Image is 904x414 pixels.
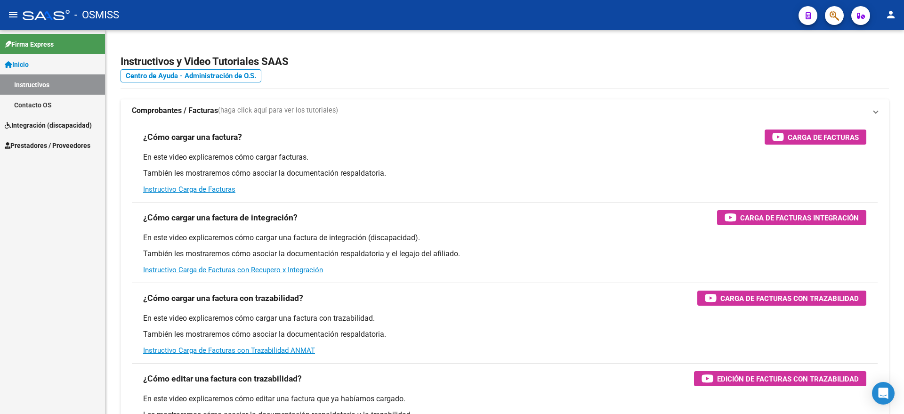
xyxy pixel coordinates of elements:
button: Carga de Facturas con Trazabilidad [697,291,866,306]
p: En este video explicaremos cómo cargar una factura de integración (discapacidad). [143,233,866,243]
div: Open Intercom Messenger [872,382,895,405]
button: Carga de Facturas [765,130,866,145]
span: Integración (discapacidad) [5,120,92,130]
span: Firma Express [5,39,54,49]
h3: ¿Cómo editar una factura con trazabilidad? [143,372,302,385]
mat-expansion-panel-header: Comprobantes / Facturas(haga click aquí para ver los tutoriales) [121,99,889,122]
a: Instructivo Carga de Facturas con Trazabilidad ANMAT [143,346,315,355]
span: - OSMISS [74,5,119,25]
span: (haga click aquí para ver los tutoriales) [218,106,338,116]
mat-icon: person [885,9,896,20]
span: Carga de Facturas Integración [740,212,859,224]
mat-icon: menu [8,9,19,20]
p: En este video explicaremos cómo cargar una factura con trazabilidad. [143,313,866,324]
span: Carga de Facturas [788,131,859,143]
p: En este video explicaremos cómo cargar facturas. [143,152,866,162]
h3: ¿Cómo cargar una factura con trazabilidad? [143,292,303,305]
h3: ¿Cómo cargar una factura de integración? [143,211,298,224]
p: También les mostraremos cómo asociar la documentación respaldatoria. [143,329,866,340]
button: Edición de Facturas con Trazabilidad [694,371,866,386]
span: Edición de Facturas con Trazabilidad [717,373,859,385]
p: También les mostraremos cómo asociar la documentación respaldatoria. [143,168,866,179]
a: Instructivo Carga de Facturas con Recupero x Integración [143,266,323,274]
span: Prestadores / Proveedores [5,140,90,151]
p: En este video explicaremos cómo editar una factura que ya habíamos cargado. [143,394,866,404]
span: Inicio [5,59,29,70]
a: Instructivo Carga de Facturas [143,185,235,194]
span: Carga de Facturas con Trazabilidad [720,292,859,304]
button: Carga de Facturas Integración [717,210,866,225]
a: Centro de Ayuda - Administración de O.S. [121,69,261,82]
strong: Comprobantes / Facturas [132,106,218,116]
h2: Instructivos y Video Tutoriales SAAS [121,53,889,71]
h3: ¿Cómo cargar una factura? [143,130,242,144]
p: También les mostraremos cómo asociar la documentación respaldatoria y el legajo del afiliado. [143,249,866,259]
